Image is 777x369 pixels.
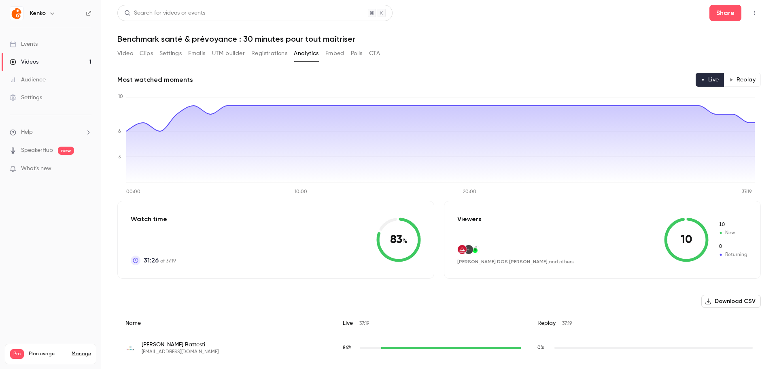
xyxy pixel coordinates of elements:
span: Plan usage [29,351,67,357]
button: Analytics [294,47,319,60]
img: parisladefense.com [471,245,480,254]
div: pbattesti@matrice.io [117,334,761,362]
span: What's new [21,164,51,173]
tspan: 3 [118,155,121,160]
div: Replay [529,313,761,334]
span: 31:26 [144,256,159,265]
span: [EMAIL_ADDRESS][DOMAIN_NAME] [142,349,219,355]
button: Emails [188,47,205,60]
span: New [718,221,747,228]
button: Download CSV [701,295,761,308]
span: Returning [718,243,747,250]
button: Share [709,5,741,21]
button: Clips [140,47,153,60]
tspan: 20:00 [463,190,476,194]
button: Top Bar Actions [748,6,761,19]
div: Live [335,313,529,334]
h1: Benchmark santé & prévoyance : 30 minutes pour tout maîtriser [117,34,761,44]
button: Polls [351,47,363,60]
a: SpeakerHub [21,146,53,155]
div: Search for videos or events [124,9,205,17]
img: matrice.io [125,343,135,353]
span: [PERSON_NAME] DOS [PERSON_NAME] [457,259,548,264]
img: teractem.fr [458,245,467,254]
button: Registrations [251,47,287,60]
li: help-dropdown-opener [10,128,91,137]
tspan: 6 [118,129,121,134]
tspan: 10:00 [295,190,307,194]
tspan: 00:00 [126,190,140,194]
h6: Kenko [30,9,46,17]
button: Replay [724,73,761,87]
button: Settings [159,47,182,60]
span: 37:19 [359,321,369,326]
span: [PERSON_NAME] Battesti [142,341,219,349]
button: Live [696,73,724,87]
span: Pro [10,349,24,359]
button: UTM builder [212,47,245,60]
span: new [58,147,74,155]
p: Viewers [457,214,482,224]
span: Returning [718,251,747,258]
img: dginventaires.fr [464,245,473,254]
span: 86 % [343,346,352,350]
button: Video [117,47,133,60]
span: 0 % [537,346,544,350]
span: New [718,229,747,237]
button: CTA [369,47,380,60]
tspan: 10 [118,94,123,99]
div: Events [10,40,38,48]
p: of 37:19 [144,256,176,265]
span: Help [21,128,33,137]
div: Videos [10,58,38,66]
div: , [457,258,574,265]
div: Name [117,313,335,334]
p: Watch time [131,214,176,224]
tspan: 37:19 [742,190,752,194]
span: Live watch time [343,344,356,352]
div: Audience [10,76,46,84]
a: Manage [72,351,91,357]
h2: Most watched moments [117,75,193,85]
div: Settings [10,94,42,102]
span: 37:19 [562,321,572,326]
img: Kenko [10,7,23,20]
a: and others [549,260,574,264]
button: Embed [325,47,344,60]
span: Replay watch time [537,344,550,352]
